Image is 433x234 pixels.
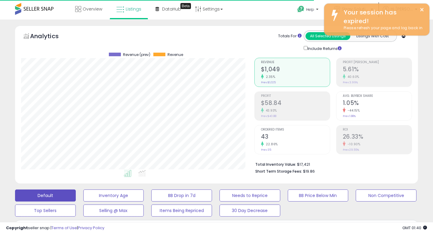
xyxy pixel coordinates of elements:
[261,81,276,84] small: Prev: $1,025
[306,7,314,12] span: Help
[180,3,191,9] div: Tooltip anchor
[343,133,412,141] h2: 26.33%
[288,189,349,202] button: BB Price Below Min
[299,45,349,52] div: Include Returns
[306,32,350,40] button: All Selected Listings
[6,225,28,231] strong: Copyright
[343,94,412,98] span: Avg. Buybox Share
[78,225,104,231] a: Privacy Policy
[350,32,395,40] button: Listings With Cost
[15,189,76,202] button: Default
[339,8,425,25] div: Your session has expired!
[261,148,271,152] small: Prev: 35
[261,94,330,98] span: Profit
[261,114,276,118] small: Prev: $40.88
[264,75,275,79] small: 2.35%
[343,66,412,74] h2: 5.61%
[419,6,424,14] button: ×
[402,225,427,231] span: 2025-08-15 01:40 GMT
[51,225,77,231] a: Terms of Use
[15,205,76,217] button: Top Sellers
[261,61,330,64] span: Revenue
[261,128,330,131] span: Ordered Items
[83,189,144,202] button: Inventory Age
[264,142,278,146] small: 22.86%
[126,6,141,12] span: Listings
[167,53,183,57] span: Revenue
[345,75,359,79] small: 40.60%
[261,66,330,74] h2: $1,049
[30,32,70,42] h5: Analytics
[255,169,302,174] b: Short Term Storage Fees:
[151,189,212,202] button: BB Drop in 7d
[343,148,359,152] small: Prev: 29.55%
[356,189,416,202] button: Non Competitive
[6,225,104,231] div: seller snap | |
[83,205,144,217] button: Selling @ Max
[343,81,358,84] small: Prev: 3.99%
[220,189,280,202] button: Needs to Reprice
[303,168,315,174] span: $19.86
[261,133,330,141] h2: 43
[345,142,361,146] small: -10.90%
[255,162,296,167] b: Total Inventory Value:
[343,128,412,131] span: ROI
[343,100,412,108] h2: 1.05%
[343,61,412,64] span: Profit [PERSON_NAME]
[220,205,280,217] button: 30 Day Decrease
[83,6,102,12] span: Overview
[151,205,212,217] button: Items Being Repriced
[297,5,305,13] i: Get Help
[339,25,425,31] div: Please refresh your page and log back in
[278,33,302,39] div: Totals For
[293,1,324,20] a: Help
[162,6,181,12] span: DataHub
[123,53,150,57] span: Revenue (prev)
[264,108,277,113] small: 43.93%
[261,100,330,108] h2: $58.84
[343,114,356,118] small: Prev: 1.88%
[345,108,360,113] small: -44.15%
[255,160,407,168] li: $17,421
